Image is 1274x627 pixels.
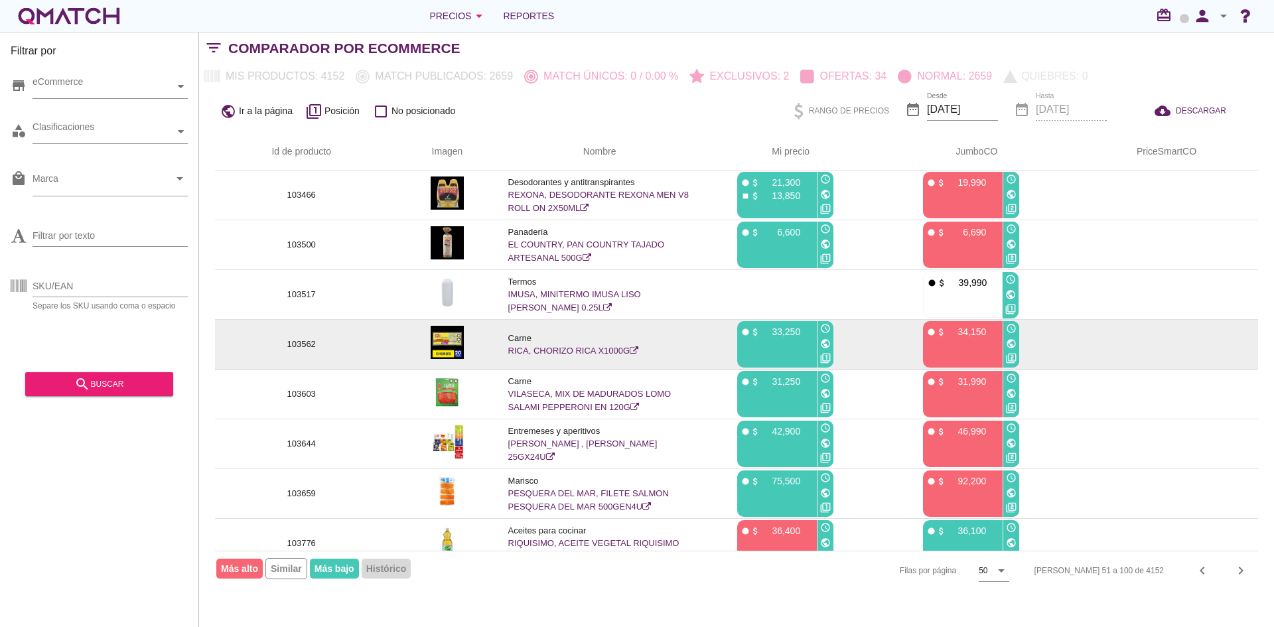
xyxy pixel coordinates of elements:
[936,327,946,337] i: attach_money
[926,377,936,387] i: fiber_manual_record
[937,278,947,288] i: attach_money
[946,325,986,338] p: 34,150
[926,327,936,337] i: fiber_manual_record
[1006,253,1017,264] i: filter_2
[820,224,831,234] i: access_time
[220,104,236,119] i: public
[508,289,641,313] a: IMUSA, MINITERMO IMUSA LISO [PERSON_NAME] 0.25L
[767,551,1009,590] div: Filas por página
[1006,453,1017,463] i: filter_2
[1006,224,1017,234] i: access_time
[879,133,1064,171] th: JumboCO: Not sorted. Activate to sort ascending.
[926,526,936,536] i: fiber_manual_record
[306,104,322,119] i: filter_1
[1006,502,1017,513] i: filter_2
[431,326,464,359] img: 103562_589.jpg
[892,64,998,88] button: Normal: 2659
[239,104,293,118] span: Ir a la página
[1006,338,1017,349] i: public
[508,538,679,561] a: RIQUISIMO, ACEITE VEGETAL RIQUISIMO 3000ML
[750,427,760,437] i: attach_money
[431,226,464,259] img: 103500_589.jpg
[1064,133,1258,171] th: PriceSmartCO: Not sorted. Activate to sort ascending.
[11,171,27,186] i: local_mall
[231,387,372,401] p: 103603
[231,238,372,251] p: 103500
[216,559,263,579] span: Más alto
[431,475,464,508] img: 103659_589.jpg
[1155,103,1176,119] i: cloud_download
[820,174,831,184] i: access_time
[1006,189,1017,200] i: public
[419,3,498,29] button: Precios
[760,375,800,388] p: 31,250
[760,524,800,537] p: 36,400
[1006,472,1017,483] i: access_time
[820,204,831,214] i: filter_1
[431,425,464,458] img: 103644_589.jpg
[231,437,372,451] p: 103644
[926,228,936,238] i: fiber_manual_record
[16,3,122,29] a: white-qmatch-logo
[795,64,892,88] button: Ofertas: 34
[1229,559,1253,583] button: Next page
[936,377,946,387] i: attach_money
[741,377,750,387] i: fiber_manual_record
[508,226,691,239] p: Panadería
[820,502,831,513] i: filter_1
[820,472,831,483] i: access_time
[1156,7,1177,23] i: redeem
[741,476,750,486] i: fiber_manual_record
[820,423,831,433] i: access_time
[1006,423,1017,433] i: access_time
[750,327,760,337] i: attach_money
[1006,174,1017,184] i: access_time
[741,427,750,437] i: fiber_manual_record
[231,188,372,202] p: 103466
[926,427,936,437] i: fiber_manual_record
[946,524,986,537] p: 36,100
[388,133,506,171] th: Imagen: Not sorted.
[979,565,987,577] div: 50
[927,99,998,120] input: Desde
[820,323,831,334] i: access_time
[1005,304,1016,314] i: filter_1
[1144,99,1237,123] button: DESCARGAR
[1006,403,1017,413] i: filter_2
[265,558,307,579] span: Similar
[538,68,678,84] p: Match únicos: 0 / 0.00 %
[25,372,173,396] button: buscar
[936,427,946,437] i: attach_money
[508,488,669,512] a: PESQUERA DEL MAR, FILETE SALMON PESQUERA DEL MAR 500GEN4U
[503,8,554,24] span: Reportes
[946,176,986,189] p: 19,990
[905,102,921,117] i: date_range
[508,425,691,438] p: Entremeses y aperitivos
[310,559,359,579] span: Más bajo
[820,253,831,264] i: filter_1
[1034,565,1164,577] div: [PERSON_NAME] 51 a 100 de 4152
[1006,537,1017,548] i: public
[946,474,986,488] p: 92,200
[508,176,691,189] p: Desodorantes y antitranspirantes
[1189,7,1216,25] i: person
[11,43,188,64] h3: Filtrar por
[1006,488,1017,498] i: public
[215,133,388,171] th: Id de producto: Not sorted.
[946,375,986,388] p: 31,990
[750,476,760,486] i: attach_money
[1005,289,1016,300] i: public
[946,226,986,239] p: 6,690
[1006,522,1017,533] i: access_time
[820,373,831,383] i: access_time
[1006,323,1017,334] i: access_time
[704,68,789,84] p: Exclusivos: 2
[1176,105,1226,117] span: DESCARGAR
[74,376,90,392] i: search
[820,239,831,249] i: public
[508,275,691,289] p: Termos
[912,68,992,84] p: Normal: 2659
[362,559,411,579] span: Histórico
